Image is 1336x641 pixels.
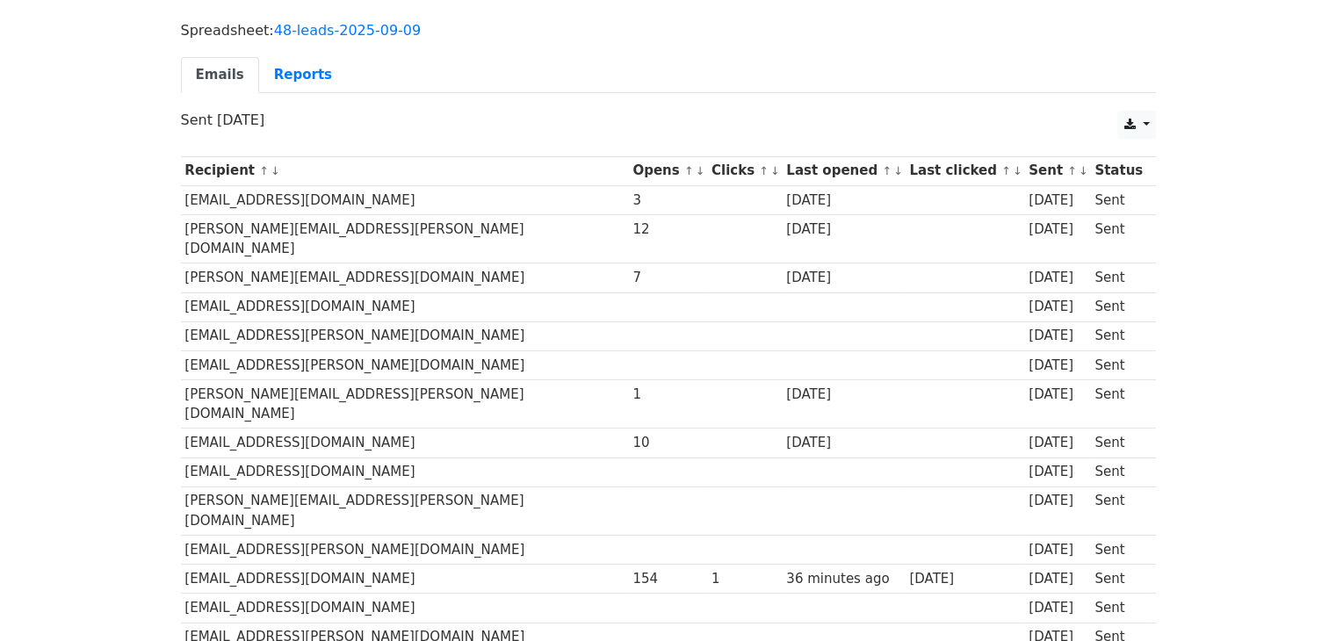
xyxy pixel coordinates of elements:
[1090,486,1146,536] td: Sent
[181,594,629,623] td: [EMAIL_ADDRESS][DOMAIN_NAME]
[632,385,703,405] div: 1
[1024,156,1090,185] th: Sent
[1029,220,1087,240] div: [DATE]
[786,220,900,240] div: [DATE]
[181,457,629,486] td: [EMAIL_ADDRESS][DOMAIN_NAME]
[181,21,1156,40] p: Spreadsheet:
[181,57,259,93] a: Emails
[1029,326,1087,346] div: [DATE]
[1029,491,1087,511] div: [DATE]
[1029,569,1087,589] div: [DATE]
[882,164,892,177] a: ↑
[181,321,629,350] td: [EMAIL_ADDRESS][PERSON_NAME][DOMAIN_NAME]
[1090,321,1146,350] td: Sent
[629,156,708,185] th: Opens
[1090,536,1146,565] td: Sent
[181,111,1156,129] p: Sent [DATE]
[181,565,629,594] td: [EMAIL_ADDRESS][DOMAIN_NAME]
[181,486,629,536] td: [PERSON_NAME][EMAIL_ADDRESS][PERSON_NAME][DOMAIN_NAME]
[1090,350,1146,379] td: Sent
[909,569,1020,589] div: [DATE]
[181,350,629,379] td: [EMAIL_ADDRESS][PERSON_NAME][DOMAIN_NAME]
[274,22,421,39] a: 48-leads-2025-09-09
[1013,164,1022,177] a: ↓
[1029,433,1087,453] div: [DATE]
[1090,214,1146,263] td: Sent
[632,220,703,240] div: 12
[259,57,347,93] a: Reports
[632,268,703,288] div: 7
[786,191,900,211] div: [DATE]
[1090,594,1146,623] td: Sent
[181,379,629,429] td: [PERSON_NAME][EMAIL_ADDRESS][PERSON_NAME][DOMAIN_NAME]
[1090,292,1146,321] td: Sent
[259,164,269,177] a: ↑
[632,569,703,589] div: 154
[1090,156,1146,185] th: Status
[1029,598,1087,618] div: [DATE]
[684,164,694,177] a: ↑
[786,433,900,453] div: [DATE]
[1090,457,1146,486] td: Sent
[782,156,905,185] th: Last opened
[770,164,780,177] a: ↓
[181,292,629,321] td: [EMAIL_ADDRESS][DOMAIN_NAME]
[696,164,705,177] a: ↓
[181,263,629,292] td: [PERSON_NAME][EMAIL_ADDRESS][DOMAIN_NAME]
[632,433,703,453] div: 10
[1029,462,1087,482] div: [DATE]
[711,569,778,589] div: 1
[1029,191,1087,211] div: [DATE]
[1090,379,1146,429] td: Sent
[1029,297,1087,317] div: [DATE]
[786,268,900,288] div: [DATE]
[181,429,629,457] td: [EMAIL_ADDRESS][DOMAIN_NAME]
[181,536,629,565] td: [EMAIL_ADDRESS][PERSON_NAME][DOMAIN_NAME]
[1029,356,1087,376] div: [DATE]
[1090,429,1146,457] td: Sent
[1090,185,1146,214] td: Sent
[1079,164,1088,177] a: ↓
[1090,565,1146,594] td: Sent
[271,164,280,177] a: ↓
[893,164,903,177] a: ↓
[1001,164,1011,177] a: ↑
[707,156,782,185] th: Clicks
[181,214,629,263] td: [PERSON_NAME][EMAIL_ADDRESS][PERSON_NAME][DOMAIN_NAME]
[1029,268,1087,288] div: [DATE]
[181,185,629,214] td: [EMAIL_ADDRESS][DOMAIN_NAME]
[1029,540,1087,560] div: [DATE]
[786,385,900,405] div: [DATE]
[786,569,900,589] div: 36 minutes ago
[906,156,1025,185] th: Last clicked
[632,191,703,211] div: 3
[1248,557,1336,641] iframe: Chat Widget
[1090,263,1146,292] td: Sent
[759,164,769,177] a: ↑
[1029,385,1087,405] div: [DATE]
[181,156,629,185] th: Recipient
[1067,164,1077,177] a: ↑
